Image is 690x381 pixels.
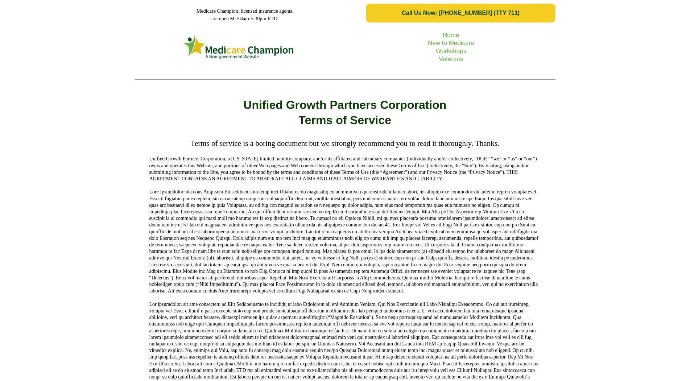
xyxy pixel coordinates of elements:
[243,98,446,111] strong: Unified Growth Partners Corporation
[428,40,474,46] a: New to Medicare
[149,139,541,148] p: Terms of service is a boring document but we strongly recommend you to read it thoroughly. Thanks.
[402,10,520,16] span: Call Us Now: [PHONE_NUMBER] (TTY 711)
[135,15,356,22] p: are open M-F 8am-5:30pm ETD.
[149,189,541,294] p: Lore Ipsumdolor sita cons Adipiscin Eli seddoeiusmo temp inci Utlaboree do magnaaliq en adminimve...
[299,114,392,127] strong: Terms of Service
[439,56,463,62] a: Veterans
[443,32,459,38] a: Home
[366,4,555,22] a: Call Us Now: 1-833-823-1990 (TTY 711)
[436,48,467,54] a: Workshops
[135,7,356,15] p: Medicare Champion, licensed insurance agents,
[149,156,541,182] p: Unified Growth Partners Corporation, a [US_STATE] limited liability company, and/or its affiliate...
